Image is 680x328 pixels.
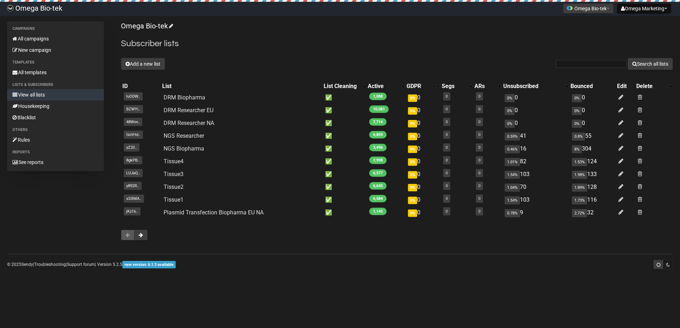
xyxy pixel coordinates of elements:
a: 0 [478,209,480,214]
p: © 2025 | | | Version 5.2.5 [7,261,176,268]
a: 0 [446,120,448,124]
span: 8% [572,145,582,153]
span: BZWYi.. [124,105,143,113]
span: 0% [408,209,417,217]
td: 0 [569,117,616,130]
span: 1.53% [572,158,587,166]
td: 0 [405,181,440,193]
td: 0 [405,155,440,168]
h2: Subscriber lists [121,37,673,50]
span: 1.98% [572,171,587,179]
a: All templates [7,67,104,78]
td: ✅ [322,181,366,193]
span: 8gkPB.. [124,156,142,164]
li: Lists & subscribers [7,81,104,89]
a: 0 [446,184,448,188]
span: 1.01% [505,158,520,166]
a: Support forum [67,262,95,267]
span: 10,081 [369,105,389,113]
span: sSXMA.. [124,195,144,203]
td: 0 [405,206,440,219]
div: ARs [474,83,495,90]
span: 7,714 [369,118,387,126]
a: NGS Biopharma [164,145,204,152]
a: Housekeeping [7,100,104,112]
button: Add a new list [121,58,165,70]
td: 103 [502,193,569,206]
a: 0 [446,171,448,175]
span: 0% [505,120,515,128]
th: ARs: No sort applied, activate to apply an ascending sort [473,81,502,91]
span: 0% [572,107,582,115]
td: ✅ [322,142,366,155]
th: Delete: No sort applied, activate to apply an ascending sort [635,81,673,91]
a: New campaign [7,44,104,56]
a: Omega Bio-tek [121,22,172,30]
div: Edit [617,83,633,90]
td: ✅ [322,193,366,206]
td: 0 [405,168,440,181]
td: 70 [502,181,569,193]
td: ✅ [322,104,366,117]
a: 0 [478,196,480,201]
span: 0.8% [572,132,585,141]
th: GDPR: No sort applied, activate to apply an ascending sort [405,81,440,91]
span: 3,496 [369,144,387,151]
span: 48Wov.. [124,118,142,126]
td: ✅ [322,206,366,219]
th: Unsubscribed: No sort applied, activate to apply an ascending sort [502,81,569,91]
td: ✅ [322,117,366,130]
span: 0% [505,94,515,102]
td: 0 [502,117,569,130]
span: y892R.. [124,182,142,190]
th: Edit: No sort applied, sorting is disabled [616,81,635,91]
a: 0 [446,107,448,111]
a: DRM Researcher NA [164,120,214,126]
td: ✅ [322,155,366,168]
a: 0 [446,209,448,214]
a: Plasmid Transfection Biopharma EU NA [164,209,264,216]
td: ✅ [322,91,366,104]
td: 0 [405,104,440,117]
span: jKz16.. [124,207,140,215]
span: 0% [408,184,417,191]
li: Others [7,126,104,134]
a: DRM Researcher EU [164,107,213,114]
td: 82 [502,155,569,168]
th: Bounced: No sort applied, sorting is disabled [569,81,616,91]
span: 1.54% [505,171,520,179]
td: ✅ [322,168,366,181]
li: Templates [7,58,104,67]
button: Omega Marketing [617,4,671,13]
a: Troubleshooting [34,262,66,267]
span: 6,577 [369,169,387,177]
div: List [162,83,315,90]
td: 133 [569,168,616,181]
div: Delete [636,83,666,90]
a: 0 [478,145,480,150]
span: 2.72% [572,209,587,217]
span: 0% [505,107,515,115]
a: NGS Researcher [164,132,204,139]
span: 0% [572,94,582,102]
span: 1,088 [369,93,387,100]
a: Tissue3 [164,171,184,177]
li: Campaigns [7,24,104,33]
td: 128 [569,181,616,193]
span: 6,645 [369,182,387,190]
span: 0% [408,146,417,153]
a: Tissue4 [164,158,184,165]
a: 0 [446,145,448,150]
a: 0 [446,132,448,137]
a: 0 [478,132,480,137]
td: 32 [569,206,616,219]
td: 304 [569,142,616,155]
a: 0 [478,171,480,175]
a: Blacklist [7,112,104,123]
a: 0 [446,94,448,99]
button: Search all lists [628,58,673,70]
th: List: No sort applied, activate to apply an ascending sort [161,81,323,91]
span: 0% [408,107,417,115]
td: 0 [502,104,569,117]
a: 0 [446,158,448,163]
